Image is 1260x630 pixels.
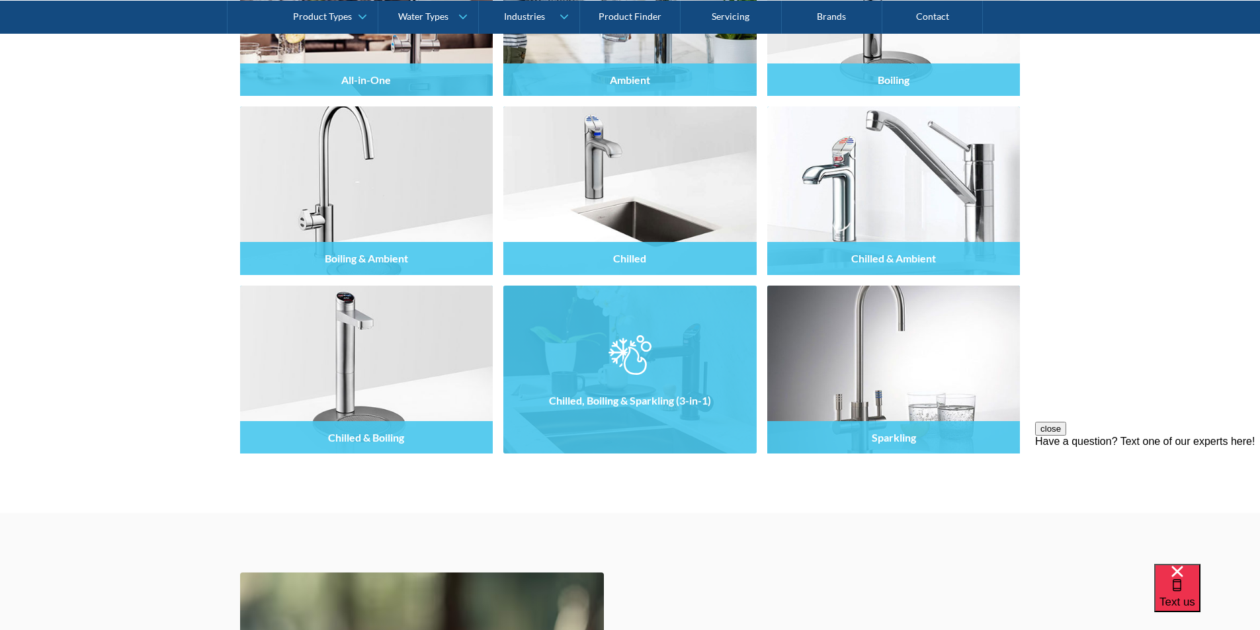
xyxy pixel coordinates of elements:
[767,286,1021,453] img: Filtered Water Taps
[240,286,493,453] img: Filtered Water Taps
[1035,422,1260,580] iframe: podium webchat widget prompt
[503,286,757,453] a: Chilled, Boiling & Sparkling (3-in-1)
[767,106,1021,274] a: Chilled & Ambient
[293,11,352,22] div: Product Types
[767,286,1021,453] a: Sparkling
[240,106,493,274] img: Filtered Water Taps
[549,394,711,407] h4: Chilled, Boiling & Sparkling (3-in-1)
[613,252,646,264] h4: Chilled
[878,73,909,86] h4: Boiling
[240,286,493,453] a: Chilled & Boiling
[503,286,757,453] img: Filtered Water Taps
[504,11,545,22] div: Industries
[767,106,1021,274] img: Filtered Water Taps
[1154,564,1260,630] iframe: podium webchat widget bubble
[503,106,757,274] a: Chilled
[503,106,757,274] img: Filtered Water Taps
[851,252,936,264] h4: Chilled & Ambient
[325,252,408,264] h4: Boiling & Ambient
[328,431,404,444] h4: Chilled & Boiling
[398,11,448,22] div: Water Types
[240,106,493,274] a: Boiling & Ambient
[872,431,916,444] h4: Sparkling
[610,73,650,86] h4: Ambient
[341,73,391,86] h4: All-in-One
